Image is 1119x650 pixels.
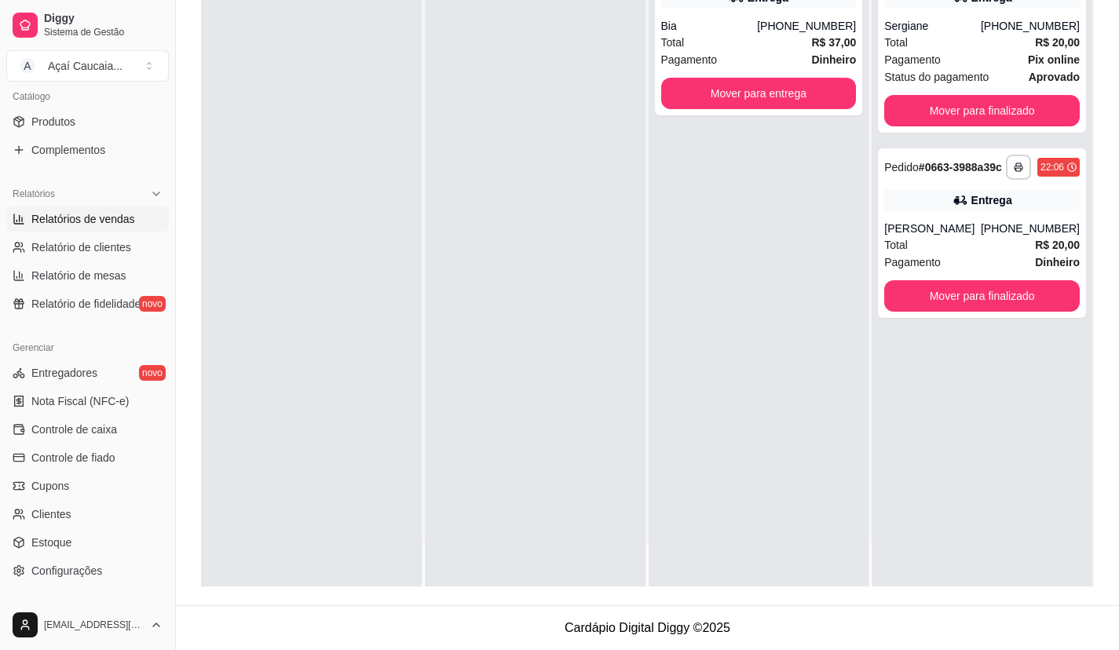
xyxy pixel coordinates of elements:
[6,263,169,288] a: Relatório de mesas
[661,18,758,34] div: Bia
[981,18,1080,34] div: [PHONE_NUMBER]
[757,18,856,34] div: [PHONE_NUMBER]
[31,142,105,158] span: Complementos
[884,95,1080,126] button: Mover para finalizado
[31,506,71,522] span: Clientes
[6,502,169,527] a: Clientes
[44,12,163,26] span: Diggy
[1035,256,1080,268] strong: Dinheiro
[6,206,169,232] a: Relatórios de vendas
[884,221,981,236] div: [PERSON_NAME]
[884,18,981,34] div: Sergiane
[884,68,989,86] span: Status do pagamento
[884,236,908,254] span: Total
[661,34,685,51] span: Total
[6,109,169,134] a: Produtos
[6,417,169,442] a: Controle de caixa
[6,335,169,360] div: Gerenciar
[981,221,1080,236] div: [PHONE_NUMBER]
[20,58,35,74] span: A
[31,563,102,579] span: Configurações
[971,192,1012,208] div: Entrega
[884,254,941,271] span: Pagamento
[661,51,718,68] span: Pagamento
[31,393,129,409] span: Nota Fiscal (NFC-e)
[6,389,169,414] a: Nota Fiscal (NFC-e)
[176,605,1119,650] footer: Cardápio Digital Diggy © 2025
[884,161,919,173] span: Pedido
[1040,161,1064,173] div: 22:06
[6,473,169,498] a: Cupons
[6,530,169,555] a: Estoque
[6,291,169,316] a: Relatório de fidelidadenovo
[6,606,169,644] button: [EMAIL_ADDRESS][DOMAIN_NAME]
[811,53,856,66] strong: Dinheiro
[31,478,69,494] span: Cupons
[6,137,169,162] a: Complementos
[31,296,141,312] span: Relatório de fidelidade
[884,51,941,68] span: Pagamento
[811,36,856,49] strong: R$ 37,00
[6,50,169,82] button: Select a team
[31,365,97,381] span: Entregadores
[661,78,857,109] button: Mover para entrega
[6,558,169,583] a: Configurações
[884,280,1080,312] button: Mover para finalizado
[31,114,75,130] span: Produtos
[13,188,55,200] span: Relatórios
[6,235,169,260] a: Relatório de clientes
[31,268,126,283] span: Relatório de mesas
[6,445,169,470] a: Controle de fiado
[31,422,117,437] span: Controle de caixa
[6,84,169,109] div: Catálogo
[884,34,908,51] span: Total
[31,211,135,227] span: Relatórios de vendas
[1035,239,1080,251] strong: R$ 20,00
[44,26,163,38] span: Sistema de Gestão
[31,239,131,255] span: Relatório de clientes
[48,58,123,74] div: Açaí Caucaia ...
[919,161,1002,173] strong: # 0663-3988a39c
[1029,71,1080,83] strong: aprovado
[6,360,169,385] a: Entregadoresnovo
[6,6,169,44] a: DiggySistema de Gestão
[1028,53,1080,66] strong: Pix online
[44,619,144,631] span: [EMAIL_ADDRESS][DOMAIN_NAME]
[31,450,115,466] span: Controle de fiado
[31,535,71,550] span: Estoque
[1035,36,1080,49] strong: R$ 20,00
